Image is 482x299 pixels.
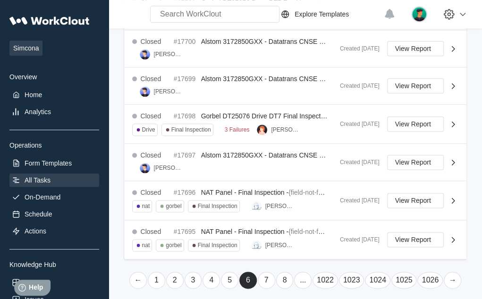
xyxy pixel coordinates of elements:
[276,272,294,289] a: Page 8
[332,45,380,52] div: Created [DATE]
[25,227,46,235] div: Actions
[221,272,238,289] a: Page 5
[9,208,99,221] a: Schedule
[154,165,183,171] div: [PERSON_NAME]
[125,220,466,259] a: Closed#17695NAT Panel - Final Inspection -{field-not-found}natgorbelFinal Inspection[PERSON_NAME]...
[444,272,461,289] a: Next page
[125,181,466,220] a: Closed#17696NAT Panel - Final Inspection -{field-not-found}natgorbelFinal Inspection[PERSON_NAME]...
[141,75,161,83] div: Closed
[141,38,161,45] div: Closed
[174,189,197,196] div: #17696
[332,197,380,204] div: Created [DATE]
[251,240,262,250] img: clout-09.png
[174,38,197,45] div: #17700
[203,272,220,289] a: Page 4
[9,157,99,170] a: Form Templates
[9,105,99,118] a: Analytics
[387,232,444,247] button: View Report
[198,242,237,249] div: Final Inspection
[125,30,466,67] a: Closed#17700Alstom 3172850GXX - Datatrans CNSE Final Inspection Task[PERSON_NAME]Created [DATE]Vi...
[395,236,431,243] span: View Report
[365,272,390,289] a: Page 1024
[288,189,335,196] mark: {field-not-found}
[142,242,150,249] div: nat
[142,126,155,133] div: Drive
[25,159,72,167] div: Form Templates
[140,86,150,97] img: user-5.png
[257,125,267,135] img: user-2.png
[387,41,444,56] button: View Report
[411,6,427,22] img: user.png
[25,108,51,116] div: Analytics
[294,272,312,289] a: ...
[201,151,381,159] span: Alstom 3172850GXX - Datatrans CNSE Final Inspection Task
[141,228,161,235] div: Closed
[395,159,431,166] span: View Report
[387,116,444,132] button: View Report
[150,6,279,23] input: Search WorkClout
[9,41,42,56] span: Simcona
[332,83,380,89] div: Created [DATE]
[201,228,288,235] span: NAT Panel - Final Inspection -
[140,163,150,173] img: user-5.png
[332,159,380,166] div: Created [DATE]
[417,272,443,289] a: Page 1026
[258,272,275,289] a: Page 7
[395,45,431,52] span: View Report
[25,193,60,201] div: On-Demand
[295,10,349,18] div: Explore Templates
[125,105,466,144] a: Closed#17698Gorbel DT25076 Drive DT7 Final Inspection TaskDriveFinal Inspection3 Failures[PERSON_...
[166,203,181,209] div: gorbel
[174,228,197,235] div: #17695
[141,112,161,120] div: Closed
[201,38,381,45] span: Alstom 3172850GXX - Datatrans CNSE Final Inspection Task
[387,193,444,208] button: View Report
[142,203,150,209] div: nat
[313,272,338,289] a: Page 1022
[288,228,335,235] mark: {field-not-found}
[395,121,431,127] span: View Report
[125,67,466,105] a: Closed#17699Alstom 3172850GXX - Datatrans CNSE Final Inspection Task[PERSON_NAME]Created [DATE]Vi...
[387,78,444,93] button: View Report
[154,51,183,58] div: [PERSON_NAME]
[9,191,99,204] a: On-Demand
[154,88,183,95] div: [PERSON_NAME]
[271,126,300,133] div: [PERSON_NAME]
[141,189,161,196] div: Closed
[9,261,99,268] div: Knowledge Hub
[174,151,197,159] div: #17697
[201,112,345,120] span: Gorbel DT25076 Drive DT7 Final Inspection Task
[148,272,165,289] a: Page 1
[171,126,211,133] div: Final Inspection
[201,75,381,83] span: Alstom 3172850GXX - Datatrans CNSE Final Inspection Task
[239,272,257,289] a: Page 6 is your current page
[332,236,380,243] div: Created [DATE]
[25,91,42,99] div: Home
[166,242,181,249] div: gorbel
[198,203,237,209] div: Final Inspection
[185,272,202,289] a: Page 3
[387,155,444,170] button: View Report
[391,272,417,289] a: Page 1025
[25,176,51,184] div: All Tasks
[225,126,250,133] div: 3 Failures
[141,151,161,159] div: Closed
[129,272,147,289] a: Previous page
[279,8,379,20] a: Explore Templates
[332,121,380,127] div: Created [DATE]
[9,73,99,81] div: Overview
[251,201,262,211] img: clout-09.png
[9,224,99,238] a: Actions
[9,141,99,149] div: Operations
[9,88,99,101] a: Home
[265,242,295,249] div: [PERSON_NAME]
[339,272,364,289] a: Page 1023
[125,144,466,181] a: Closed#17697Alstom 3172850GXX - Datatrans CNSE Final Inspection Task[PERSON_NAME]Created [DATE]Vi...
[9,276,99,289] a: Assets
[140,49,150,59] img: user-5.png
[395,197,431,204] span: View Report
[166,272,184,289] a: Page 2
[9,174,99,187] a: All Tasks
[25,210,52,218] div: Schedule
